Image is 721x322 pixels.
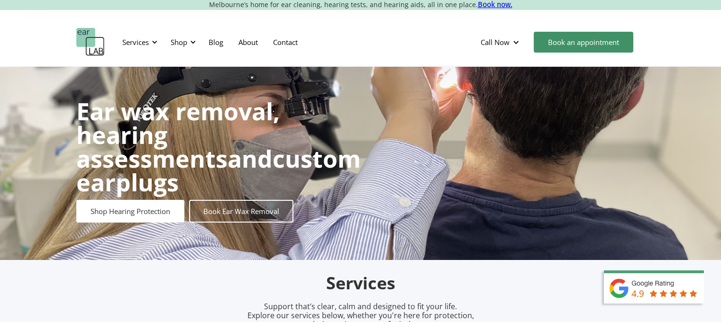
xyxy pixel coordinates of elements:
h2: Services [138,272,584,295]
div: Services [122,37,149,47]
div: Shop [165,28,199,56]
a: Blog [201,28,231,56]
a: Contact [265,28,305,56]
div: Shop [171,37,187,47]
a: About [231,28,265,56]
strong: Ear wax removal, hearing assessments [76,95,280,175]
a: Book an appointment [534,32,633,53]
div: Call Now [473,28,529,56]
a: Book Ear Wax Removal [189,200,293,223]
a: Shop Hearing Protection [76,200,184,223]
h1: and [76,99,361,194]
a: home [76,28,105,56]
strong: custom earplugs [76,143,361,198]
div: Call Now [481,37,510,47]
div: Services [117,28,160,56]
